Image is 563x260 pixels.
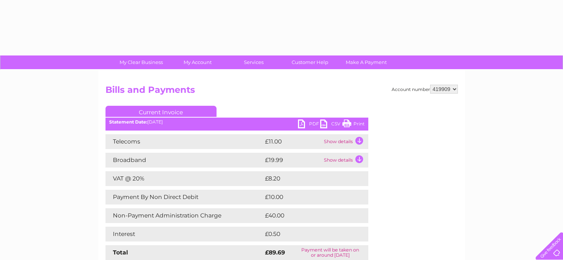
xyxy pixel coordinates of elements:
[105,106,217,117] a: Current Invoice
[263,227,351,242] td: £0.50
[223,55,284,69] a: Services
[320,119,342,130] a: CSV
[105,119,368,125] div: [DATE]
[263,153,322,168] td: £19.99
[336,55,397,69] a: Make A Payment
[167,55,228,69] a: My Account
[279,55,341,69] a: Customer Help
[109,119,147,125] b: Statement Date:
[392,85,458,94] div: Account number
[298,119,320,130] a: PDF
[322,153,368,168] td: Show details
[111,55,172,69] a: My Clear Business
[105,85,458,99] h2: Bills and Payments
[263,171,351,186] td: £8.20
[263,190,353,205] td: £10.00
[263,208,354,223] td: £40.00
[322,134,368,149] td: Show details
[265,249,285,256] strong: £89.69
[342,119,365,130] a: Print
[105,171,263,186] td: VAT @ 20%
[105,227,263,242] td: Interest
[105,190,263,205] td: Payment By Non Direct Debit
[105,208,263,223] td: Non-Payment Administration Charge
[113,249,128,256] strong: Total
[105,134,263,149] td: Telecoms
[292,245,368,260] td: Payment will be taken on or around [DATE]
[263,134,322,149] td: £11.00
[105,153,263,168] td: Broadband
